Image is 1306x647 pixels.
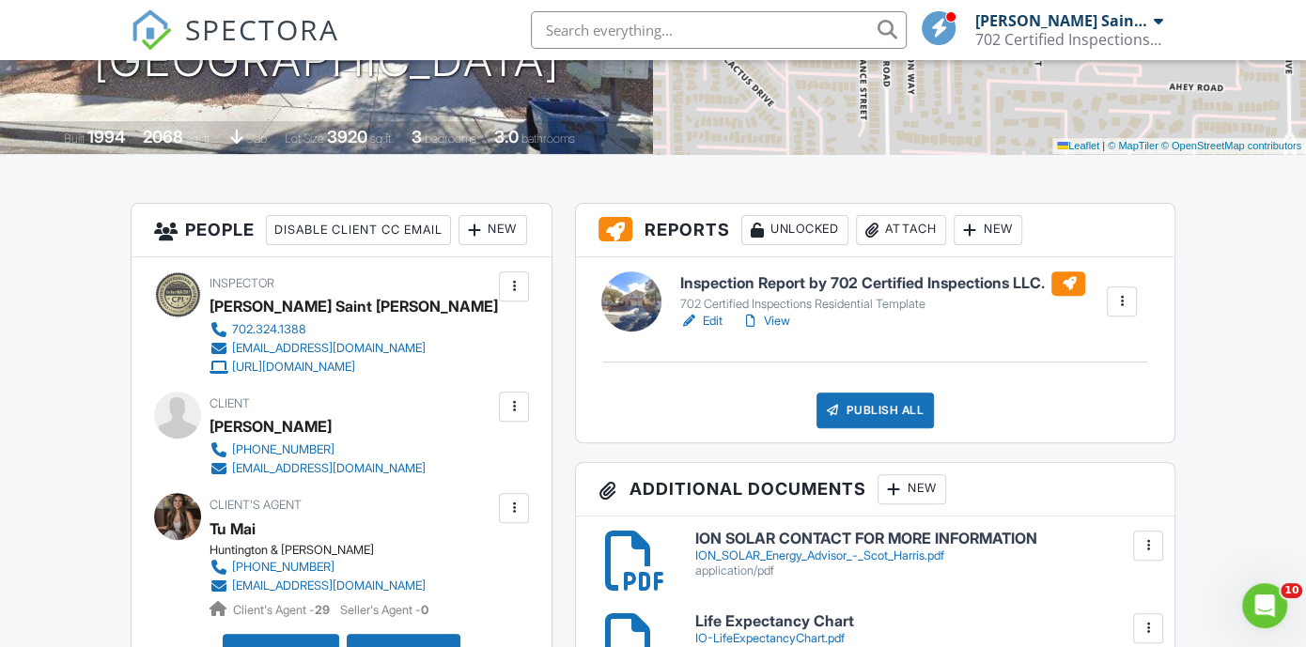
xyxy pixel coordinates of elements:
[143,127,183,146] div: 2068
[421,603,428,617] strong: 0
[740,312,789,331] a: View
[232,578,426,593] div: [EMAIL_ADDRESS][DOMAIN_NAME]
[246,131,267,146] span: slab
[210,320,483,339] a: 702.324.1388
[816,393,934,428] div: Publish All
[694,563,1152,578] div: application/pdf
[210,577,426,595] a: [EMAIL_ADDRESS][DOMAIN_NAME]
[679,271,1085,313] a: Inspection Report by 702 Certified Inspections LLC. 702 Certified Inspections Residential Template
[694,613,1152,630] h6: Life Expectancy Chart
[741,215,848,245] div: Unlocked
[576,204,1174,257] h3: Reports
[679,271,1085,296] h6: Inspection Report by 702 Certified Inspections LLC.
[1057,140,1099,151] a: Leaflet
[210,276,274,290] span: Inspector
[210,498,302,512] span: Client's Agent
[232,322,306,337] div: 702.324.1388
[285,131,324,146] span: Lot Size
[1108,140,1158,151] a: © MapTiler
[131,9,172,51] img: The Best Home Inspection Software - Spectora
[64,131,85,146] span: Built
[975,30,1163,49] div: 702 Certified Inspections LLC.
[233,603,333,617] span: Client's Agent -
[210,412,332,440] div: [PERSON_NAME]
[210,440,426,459] a: [PHONE_NUMBER]
[1161,140,1301,151] a: © OpenStreetMap contributors
[370,131,394,146] span: sq.ft.
[315,603,330,617] strong: 29
[210,396,250,410] span: Client
[694,531,1152,578] a: ION SOLAR CONTACT FOR MORE INFORMATION ION_SOLAR_Energy_Advisor_-_Scot_Harris.pdf application/pdf
[132,204,552,257] h3: People
[232,360,355,375] div: [URL][DOMAIN_NAME]
[232,341,426,356] div: [EMAIL_ADDRESS][DOMAIN_NAME]
[87,127,125,146] div: 1994
[412,127,422,146] div: 3
[694,531,1152,547] h6: ION SOLAR CONTACT FOR MORE INFORMATION
[425,131,476,146] span: bedrooms
[1281,583,1302,598] span: 10
[679,297,1085,312] div: 702 Certified Inspections Residential Template
[694,548,1152,563] div: ION_SOLAR_Energy_Advisor_-_Scot_Harris.pdf
[494,127,519,146] div: 3.0
[521,131,575,146] span: bathrooms
[1242,583,1287,628] iframe: Intercom live chat
[185,9,339,49] span: SPECTORA
[694,631,1152,646] div: IO-LifeExpectancyChart.pdf
[266,215,451,245] div: Disable Client CC Email
[576,463,1174,516] h3: Additional Documents
[210,543,441,558] div: Huntington & [PERSON_NAME]
[232,461,426,476] div: [EMAIL_ADDRESS][DOMAIN_NAME]
[954,215,1022,245] div: New
[210,558,426,577] a: [PHONE_NUMBER]
[232,560,334,575] div: [PHONE_NUMBER]
[856,215,946,245] div: Attach
[878,474,946,504] div: New
[131,25,339,65] a: SPECTORA
[531,11,907,49] input: Search everything...
[459,215,527,245] div: New
[210,358,483,377] a: [URL][DOMAIN_NAME]
[210,459,426,478] a: [EMAIL_ADDRESS][DOMAIN_NAME]
[975,11,1149,30] div: [PERSON_NAME] Saint [PERSON_NAME]
[186,131,212,146] span: sq. ft.
[327,127,367,146] div: 3920
[1102,140,1105,151] span: |
[232,442,334,457] div: [PHONE_NUMBER]
[210,339,483,358] a: [EMAIL_ADDRESS][DOMAIN_NAME]
[340,603,428,617] span: Seller's Agent -
[210,515,256,543] a: Tu Mai
[679,312,722,331] a: Edit
[210,292,498,320] div: [PERSON_NAME] Saint [PERSON_NAME]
